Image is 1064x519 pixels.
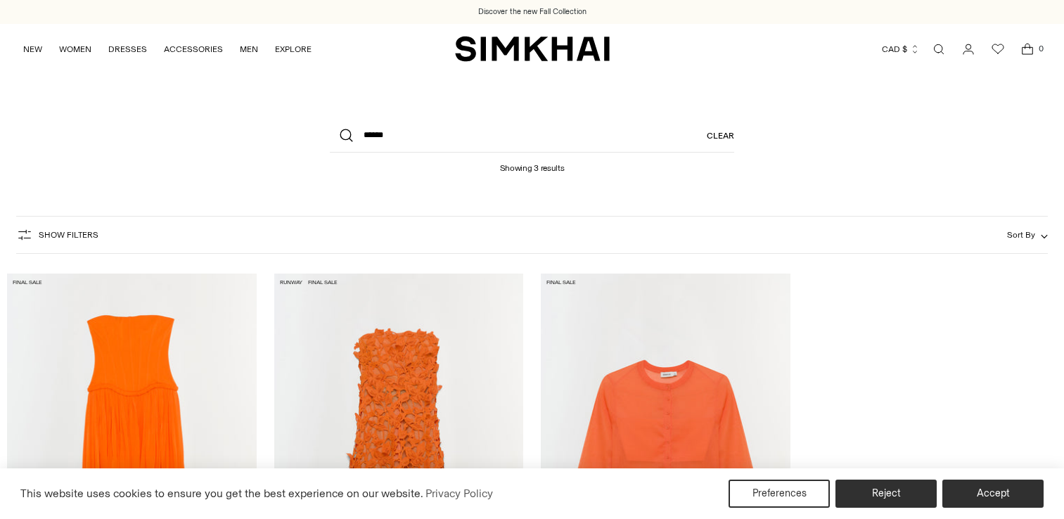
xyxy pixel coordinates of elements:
a: Wishlist [984,35,1012,63]
button: Accept [942,480,1044,508]
span: This website uses cookies to ensure you get the best experience on our website. [20,487,423,500]
span: 0 [1034,42,1047,55]
button: Sort By [1007,227,1048,243]
button: CAD $ [882,34,920,65]
span: Sort By [1007,230,1035,240]
a: MEN [240,34,258,65]
button: Preferences [729,480,830,508]
a: Open search modal [925,35,953,63]
a: Discover the new Fall Collection [478,6,587,18]
button: Show Filters [16,224,98,246]
a: Go to the account page [954,35,982,63]
a: NEW [23,34,42,65]
h1: Showing 3 results [500,153,565,173]
a: WOMEN [59,34,91,65]
button: Search [330,119,364,153]
a: SIMKHAI [455,35,610,63]
a: DRESSES [108,34,147,65]
a: Privacy Policy (opens in a new tab) [423,483,495,504]
a: Clear [707,119,734,153]
a: Open cart modal [1013,35,1041,63]
button: Reject [835,480,937,508]
span: Show Filters [39,230,98,240]
a: EXPLORE [275,34,312,65]
a: ACCESSORIES [164,34,223,65]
